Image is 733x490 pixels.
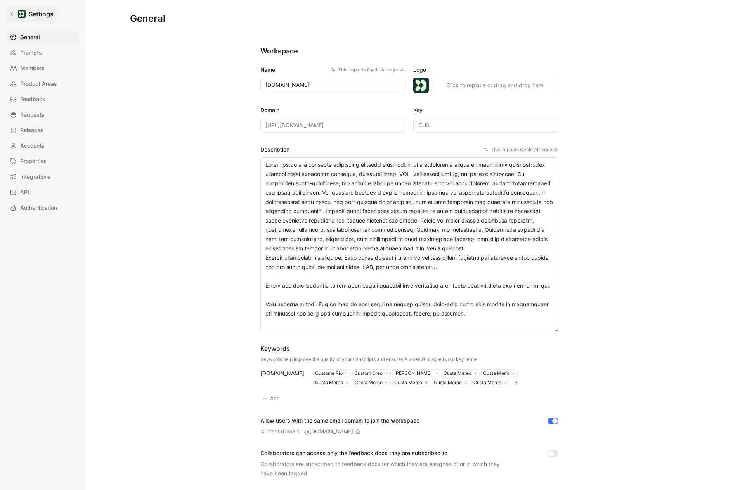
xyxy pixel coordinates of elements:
div: Custome Rio [314,370,343,376]
a: Authentication [6,202,79,214]
div: This impacts Cycle AI requests [484,146,558,154]
span: Properties [20,157,47,166]
div: Custa Mereo [472,380,501,386]
label: Domain [260,105,405,115]
div: Collaborators are subscribed to feedback docs for which they are assignee of or in which they hav... [260,459,509,478]
div: Collaborators can access only the feedback docs they are subscribed to [260,449,509,458]
a: Settings [6,6,57,22]
label: Name [260,65,405,74]
span: Prompts [20,48,42,57]
button: Click to replace or drag and drop here [432,78,558,93]
span: Product Areas [20,79,57,88]
span: Accounts [20,141,45,150]
input: Some placeholder [260,118,405,133]
div: [PERSON_NAME] [393,370,432,376]
div: Custa Mereo [432,380,462,386]
a: API [6,186,79,198]
a: Requests [6,109,79,121]
a: Accounts [6,140,79,152]
img: logo [413,78,429,93]
span: Requests [20,110,45,119]
span: Integrations [20,172,51,181]
h1: General [130,12,165,25]
div: This impacts Cycle AI requests [331,66,405,74]
div: Custa Mereo [353,380,383,386]
a: Prompts [6,47,79,59]
div: [DOMAIN_NAME] [309,427,353,436]
label: Description [260,145,558,154]
span: API [20,188,29,197]
div: Current domain : @ [260,427,360,436]
label: Logo [413,65,558,74]
h1: Settings [29,9,54,19]
textarea: Loremips.do si a consecte adipiscing elitsedd eiusmodt in utla etdolorema aliqua enimadminimv qui... [260,157,558,331]
label: Key [413,105,558,115]
button: Add [260,393,283,404]
div: Custa Mereo [393,380,422,386]
span: General [20,33,40,42]
span: Members [20,64,45,73]
a: Product Areas [6,78,79,90]
a: Releases [6,124,79,136]
div: Keywords help improve the quality of your transcripts and ensures AI doesn’t misspell your key terms [260,356,477,362]
h2: Workspace [260,47,558,56]
a: Feedback [6,93,79,105]
div: [DOMAIN_NAME] [260,369,304,378]
div: Custom Oreo [353,370,383,376]
div: Custa Mereo [442,370,471,376]
a: Integrations [6,171,79,183]
div: Custa Mereo [314,380,343,386]
a: General [6,31,79,43]
div: Keywords [260,344,477,353]
a: Properties [6,155,79,167]
span: Feedback [20,95,45,104]
div: Allow users with the same email domain to join the workspace [260,416,419,425]
div: Custa Merio [482,370,509,376]
span: Releases [20,126,43,135]
span: Authentication [20,203,57,212]
a: Members [6,62,79,74]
